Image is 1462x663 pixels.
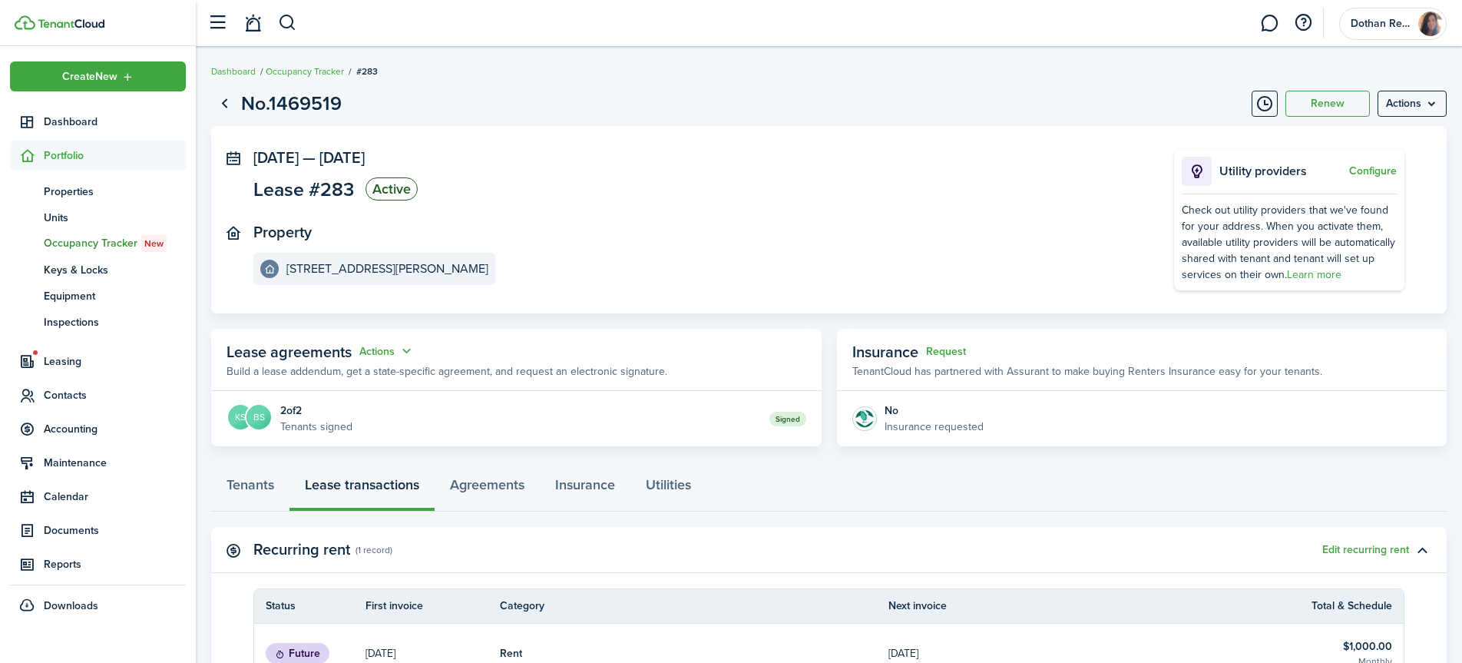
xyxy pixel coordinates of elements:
[44,455,186,471] span: Maintenance
[303,146,316,169] span: —
[246,405,271,429] avatar-text: BS
[769,412,806,426] status: Signed
[540,466,630,512] a: Insurance
[888,598,1277,614] th: Next invoice
[926,346,966,358] button: Request
[1351,18,1412,29] span: Dothan Real Estate Sales & Property Management, LLC
[365,645,395,661] p: [DATE]
[1409,537,1435,563] button: Toggle accordion
[44,148,186,164] span: Portfolio
[203,8,232,38] button: Open sidebar
[44,387,186,403] span: Contacts
[286,262,488,276] e-details-info-title: [STREET_ADDRESS][PERSON_NAME]
[44,235,186,252] span: Occupancy Tracker
[1255,4,1284,43] a: Messaging
[144,237,164,250] span: New
[1322,544,1409,556] button: Edit recurring rent
[44,184,186,200] span: Properties
[1378,91,1447,117] menu-btn: Actions
[365,177,418,201] status: Active
[280,403,352,419] div: 2 of 2
[1343,638,1392,655] table-info-title: $1,000.00
[10,283,186,309] a: Equipment
[211,466,289,512] a: Tenants
[1378,91,1447,117] button: Open menu
[278,10,297,36] button: Search
[885,419,984,435] p: Insurance requested
[211,65,256,78] a: Dashboard
[435,466,540,512] a: Agreements
[1311,598,1404,614] th: Total & Schedule
[852,340,918,363] span: Insurance
[228,405,253,429] avatar-text: KS
[630,466,706,512] a: Utilities
[1219,162,1345,181] p: Utility providers
[38,19,104,28] img: TenantCloud
[852,363,1322,380] p: TenantCloud has partnered with Assurant to make buying Renters Insurance easy for your tenants.
[10,549,186,579] a: Reports
[227,403,254,434] a: KS
[241,89,342,118] h1: No.1469519
[359,343,415,360] button: Actions
[44,262,186,278] span: Keys & Locks
[44,314,186,330] span: Inspections
[254,403,273,434] a: BS
[359,343,415,360] button: Open menu
[44,288,186,304] span: Equipment
[44,421,186,437] span: Accounting
[10,204,186,230] a: Units
[852,406,877,431] img: Insurance protection
[500,645,522,661] table-info-title: Rent
[319,146,365,169] span: [DATE]
[253,146,299,169] span: [DATE]
[253,180,354,199] span: Lease #283
[254,598,365,614] th: Status
[227,363,667,380] p: Build a lease addendum, get a state-specific agreement, and request an electronic signature.
[356,65,378,78] span: #283
[1287,267,1341,283] a: Learn more
[1418,12,1443,36] img: Dothan Real Estate Sales & Property Management, LLC
[238,4,267,43] a: Notifications
[10,309,186,335] a: Inspections
[253,541,350,559] panel-main-title: Recurring rent
[1349,165,1397,177] button: Configure
[62,71,117,82] span: Create New
[10,178,186,204] a: Properties
[44,556,186,572] span: Reports
[1182,202,1397,283] div: Check out utility providers that we've found for your address. When you activate them, available ...
[10,257,186,283] a: Keys & Locks
[211,91,237,117] a: Go back
[227,340,352,363] span: Lease agreements
[10,230,186,257] a: Occupancy TrackerNew
[10,61,186,91] button: Open menu
[44,522,186,539] span: Documents
[44,210,186,226] span: Units
[10,107,186,137] a: Dashboard
[885,403,984,419] div: No
[266,65,344,78] a: Occupancy Tracker
[280,419,352,435] p: Tenants signed
[888,645,918,661] p: [DATE]
[44,489,186,505] span: Calendar
[1285,91,1370,117] button: Renew
[44,353,186,370] span: Leasing
[1252,91,1278,117] button: Timeline
[15,15,35,30] img: TenantCloud
[356,543,392,557] panel-main-subtitle: (1 record)
[365,598,500,614] th: First invoice
[44,114,186,130] span: Dashboard
[253,224,312,241] panel-main-title: Property
[44,598,98,614] span: Downloads
[500,598,888,614] th: Category
[1290,10,1316,36] button: Open resource center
